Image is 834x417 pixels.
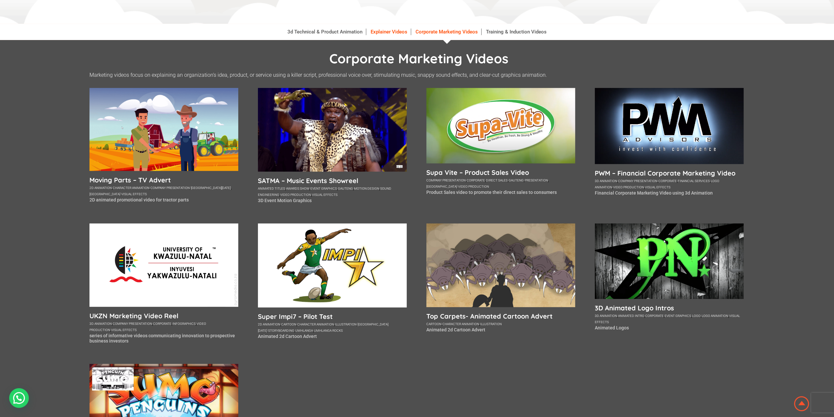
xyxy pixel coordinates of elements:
div: , , , , , , [595,177,744,190]
a: video production [89,322,206,332]
a: cartoon [281,323,296,326]
a: umhlanga [295,329,313,332]
img: Animation Studio South Africa [793,395,810,412]
a: 2d animation [89,186,112,190]
a: Corporate Marketing Videos [412,29,481,35]
p: Marketing videos focus on explaining an organization’s idea, product, or service using a killer s... [89,72,745,78]
a: [GEOGRAPHIC_DATA][DATE] [258,323,388,332]
p: Financial Corporate Marketing Video using 3d Animation [595,190,744,196]
a: logo animation [595,179,719,189]
a: UKZN Marketing Video Reel [89,312,238,320]
a: corporate [658,179,677,183]
a: awards show [286,187,309,190]
a: event graphics [310,187,337,190]
a: corporate [153,322,171,325]
p: 2D animated promotional video for tractor parts [89,197,238,202]
p: Product Sales video to promote their direct sales to consumers [426,190,575,195]
p: 3D Event Motion Graphics [258,198,407,203]
a: umhlanga rocks [314,329,343,332]
a: character animation [113,186,149,190]
a: storyboarding [268,329,294,332]
div: , , , , , , , [258,321,407,333]
a: 3d animation [89,322,112,325]
a: 3d Technical & Product Animation [284,29,366,35]
a: financial services [678,179,710,183]
div: , , , , , , [595,312,744,324]
a: event graphics [665,314,691,318]
a: 3d animation [595,314,617,318]
a: visual effects [645,185,670,189]
a: 3d animation [595,179,617,183]
a: direct sales [486,178,508,182]
a: video production [458,185,489,188]
a: character animation [297,323,334,326]
a: motion design [354,187,379,190]
h1: Corporate Marketing Videos [93,50,745,67]
a: corporate [467,178,485,182]
a: Top Carpets- Animated Cartoon Advert [426,312,575,320]
a: illustration [480,322,502,326]
a: company presentation [150,186,190,190]
a: [GEOGRAPHIC_DATA] [89,192,120,196]
a: logo [692,314,701,318]
a: visual effects [111,328,137,332]
a: character animation [442,322,479,326]
a: company presentation [426,178,466,182]
a: PWM – Financial Corporate Marketing Video [595,169,744,177]
a: logo animation [702,314,728,318]
div: , , , , , , [426,177,575,189]
a: company presentation [618,179,657,183]
a: 2d animation [258,323,280,326]
a: corporate [645,314,664,318]
a: Training & Induction Videos [483,29,550,35]
div: , , [426,320,575,326]
a: gauteng [509,178,524,182]
a: visual effects [595,314,740,324]
a: Moving Parts – TV Advert [89,176,238,184]
a: [GEOGRAPHIC_DATA] [426,185,457,188]
div: , , , , , , , [258,185,407,197]
a: visual effects [121,192,147,196]
a: Explainer Videos [367,29,411,35]
div: , , , , , [89,184,238,197]
a: presentation [525,178,548,182]
p: Animated 2d Cartoon Advert [258,334,407,339]
a: SATMA – Music Events Showreel [258,177,407,185]
a: infographics [172,322,196,325]
p: series of informative videos communicating innovation to prospective business investors [89,333,238,344]
a: Supa Vite – Product Sales Video [426,168,575,177]
p: Animated 2d Cartoon Advert [426,327,575,332]
div: , , , , , [89,320,238,332]
a: visual effects [312,193,338,197]
a: gauteng [338,187,353,190]
a: illustration [335,323,357,326]
a: [GEOGRAPHIC_DATA][DATE] [191,186,231,190]
a: Super Impi7 – Pilot Test [258,312,407,321]
a: animated intro [618,314,644,318]
a: company presentation [113,322,152,325]
a: cartoon [426,322,441,326]
p: Animated Logos [595,325,744,330]
a: video production [613,185,644,189]
a: 3D Animated Logo Intros [595,304,744,312]
a: video production [280,193,311,197]
a: animated titles [258,187,285,190]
